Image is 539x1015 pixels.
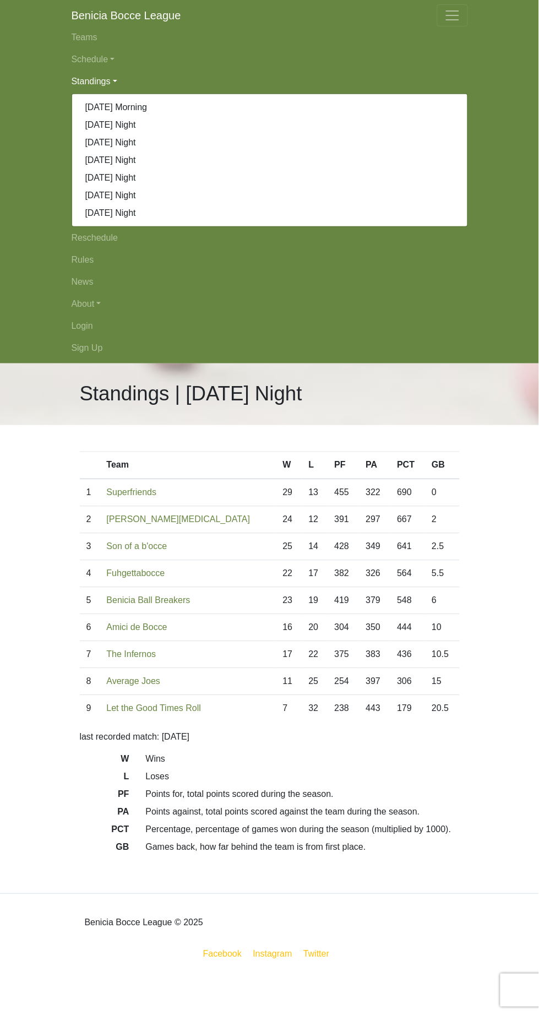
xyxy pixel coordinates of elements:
td: 304 [328,615,360,642]
a: The Infernos [106,650,156,659]
a: Login [72,315,468,337]
a: Teams [72,26,468,48]
a: Instagram [251,947,295,961]
a: Schedule [72,48,468,70]
td: 17 [302,561,328,588]
a: [DATE] Morning [72,99,467,116]
td: 0 [425,479,459,507]
a: Reschedule [72,227,468,249]
td: 428 [328,534,360,561]
h1: Standings | [DATE] Night [80,382,302,406]
a: Benicia Bocce League [72,4,181,26]
th: L [302,452,328,480]
td: 29 [276,479,302,507]
td: 436 [391,642,426,669]
th: PA [360,452,391,480]
td: 22 [302,642,328,669]
div: Standings [72,94,468,227]
th: PCT [391,452,426,480]
td: 350 [360,615,391,642]
td: 19 [302,588,328,615]
a: [PERSON_NAME][MEDICAL_DATA] [106,515,250,524]
td: 2.5 [425,534,459,561]
td: 10.5 [425,642,459,669]
dd: Games back, how far behind the team is from first place. [138,841,468,854]
dd: Points against, total points scored against the team during the season. [138,806,468,819]
a: [DATE] Night [72,169,467,187]
td: 444 [391,615,426,642]
td: 7 [276,696,302,723]
td: 7 [80,642,100,669]
td: 297 [360,507,391,534]
td: 11 [276,669,302,696]
td: 254 [328,669,360,696]
td: 548 [391,588,426,615]
td: 25 [302,669,328,696]
a: Sign Up [72,337,468,359]
a: [DATE] Night [72,116,467,134]
div: Benicia Bocce League © 2025 [72,903,468,943]
td: 14 [302,534,328,561]
a: Standings [72,70,468,93]
a: [DATE] Night [72,187,467,204]
dt: GB [72,841,138,859]
td: 17 [276,642,302,669]
th: GB [425,452,459,480]
td: 3 [80,534,100,561]
dt: L [72,770,138,788]
button: Toggle navigation [437,4,468,26]
td: 382 [328,561,360,588]
td: 10 [425,615,459,642]
a: [DATE] Night [72,204,467,222]
a: Let the Good Times Roll [106,704,201,713]
td: 6 [425,588,459,615]
td: 25 [276,534,302,561]
dd: Loses [138,770,468,784]
td: 13 [302,479,328,507]
td: 383 [360,642,391,669]
td: 419 [328,588,360,615]
a: News [72,271,468,293]
td: 1 [80,479,100,507]
td: 349 [360,534,391,561]
td: 9 [80,696,100,723]
p: last recorded match: [DATE] [80,731,460,744]
td: 306 [391,669,426,696]
td: 690 [391,479,426,507]
a: About [72,293,468,315]
td: 238 [328,696,360,723]
a: Benicia Ball Breakers [106,596,190,605]
td: 5 [80,588,100,615]
a: Superfriends [106,488,156,497]
td: 391 [328,507,360,534]
a: Average Joes [106,677,160,686]
td: 22 [276,561,302,588]
dt: PA [72,806,138,823]
td: 5.5 [425,561,459,588]
dt: PCT [72,823,138,841]
td: 455 [328,479,360,507]
td: 32 [302,696,328,723]
dd: Wins [138,753,468,766]
td: 12 [302,507,328,534]
td: 667 [391,507,426,534]
td: 397 [360,669,391,696]
td: 326 [360,561,391,588]
td: 2 [425,507,459,534]
td: 379 [360,588,391,615]
td: 443 [360,696,391,723]
td: 179 [391,696,426,723]
td: 4 [80,561,100,588]
dt: PF [72,788,138,806]
td: 20.5 [425,696,459,723]
td: 564 [391,561,426,588]
td: 20 [302,615,328,642]
td: 6 [80,615,100,642]
dd: Percentage, percentage of games won during the season (multiplied by 1000). [138,823,468,837]
th: Team [100,452,276,480]
td: 24 [276,507,302,534]
a: Amici de Bocce [106,623,167,632]
dt: W [72,753,138,770]
a: Son of a b'occe [106,542,167,551]
a: [DATE] Night [72,134,467,151]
